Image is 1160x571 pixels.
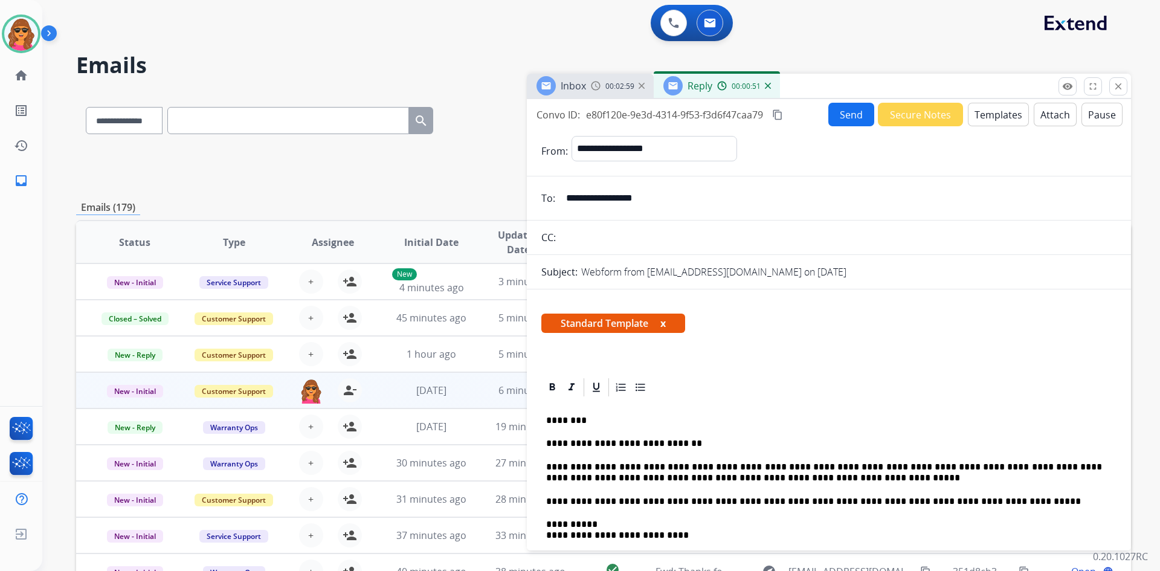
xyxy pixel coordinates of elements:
span: 30 minutes ago [396,456,466,469]
button: + [299,523,323,547]
mat-icon: remove_red_eye [1062,81,1073,92]
p: New [392,268,417,280]
div: Bold [543,378,561,396]
span: 37 minutes ago [396,529,466,542]
span: Customer Support [195,494,273,506]
span: 27 minutes ago [495,456,565,469]
span: 00:02:59 [605,82,634,91]
button: Pause [1081,103,1123,126]
p: CC: [541,230,556,245]
span: Customer Support [195,385,273,398]
span: Status [119,235,150,250]
span: 19 minutes ago [495,420,565,433]
p: Webform from [EMAIL_ADDRESS][DOMAIN_NAME] on [DATE] [581,265,846,279]
span: 33 minutes ago [495,529,565,542]
span: 00:00:51 [732,82,761,91]
h2: Emails [76,53,1131,77]
mat-icon: person_add [343,274,357,289]
mat-icon: search [414,114,428,128]
button: Attach [1034,103,1077,126]
mat-icon: person_add [343,311,357,325]
img: agent-avatar [299,378,323,404]
span: Warranty Ops [203,421,265,434]
p: To: [541,191,555,205]
p: From: [541,144,568,158]
span: Type [223,235,245,250]
span: Reply [688,79,712,92]
mat-icon: person_add [343,492,357,506]
span: 45 minutes ago [396,311,466,324]
span: + [308,274,314,289]
span: Closed – Solved [101,312,169,325]
button: Send [828,103,874,126]
mat-icon: list_alt [14,103,28,118]
span: Service Support [199,276,268,289]
mat-icon: person_add [343,528,357,543]
mat-icon: inbox [14,173,28,188]
span: Warranty Ops [203,457,265,470]
button: + [299,269,323,294]
span: e80f120e-9e3d-4314-9f53-f3d6f47caa79 [586,108,763,121]
span: 28 minutes ago [495,492,565,506]
span: Inbox [561,79,586,92]
p: Convo ID: [536,108,580,122]
button: x [660,316,666,331]
span: + [308,492,314,506]
mat-icon: fullscreen [1087,81,1098,92]
mat-icon: person_remove [343,383,357,398]
span: New - Initial [107,276,163,289]
span: + [308,347,314,361]
span: Service Support [199,530,268,543]
span: New - Initial [107,457,163,470]
span: + [308,456,314,470]
div: Underline [587,378,605,396]
mat-icon: person_add [343,419,357,434]
mat-icon: close [1113,81,1124,92]
span: New - Initial [107,494,163,506]
mat-icon: history [14,138,28,153]
span: Customer Support [195,349,273,361]
button: + [299,451,323,475]
span: + [308,419,314,434]
p: Subject: [541,265,578,279]
img: avatar [4,17,38,51]
button: + [299,306,323,330]
span: 3 minutes ago [498,275,563,288]
span: 1 hour ago [407,347,456,361]
span: Assignee [312,235,354,250]
mat-icon: person_add [343,456,357,470]
mat-icon: person_add [343,347,357,361]
span: Standard Template [541,314,685,333]
button: Secure Notes [878,103,963,126]
span: 4 minutes ago [399,281,464,294]
span: + [308,528,314,543]
p: Emails (179) [76,200,140,215]
mat-icon: content_copy [772,109,783,120]
button: + [299,342,323,366]
span: 6 minutes ago [498,384,563,397]
button: + [299,487,323,511]
button: + [299,415,323,439]
div: Ordered List [612,378,630,396]
div: Italic [562,378,581,396]
span: 5 minutes ago [498,347,563,361]
mat-icon: home [14,68,28,83]
span: + [308,311,314,325]
span: New - Initial [107,385,163,398]
span: [DATE] [416,420,446,433]
div: Bullet List [631,378,649,396]
span: New - Reply [108,349,163,361]
p: 0.20.1027RC [1093,549,1148,564]
span: Customer Support [195,312,273,325]
span: Initial Date [404,235,459,250]
span: 5 minutes ago [498,311,563,324]
span: New - Reply [108,421,163,434]
span: 31 minutes ago [396,492,466,506]
span: Updated Date [491,228,546,257]
span: New - Initial [107,530,163,543]
button: Templates [968,103,1029,126]
span: [DATE] [416,384,446,397]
